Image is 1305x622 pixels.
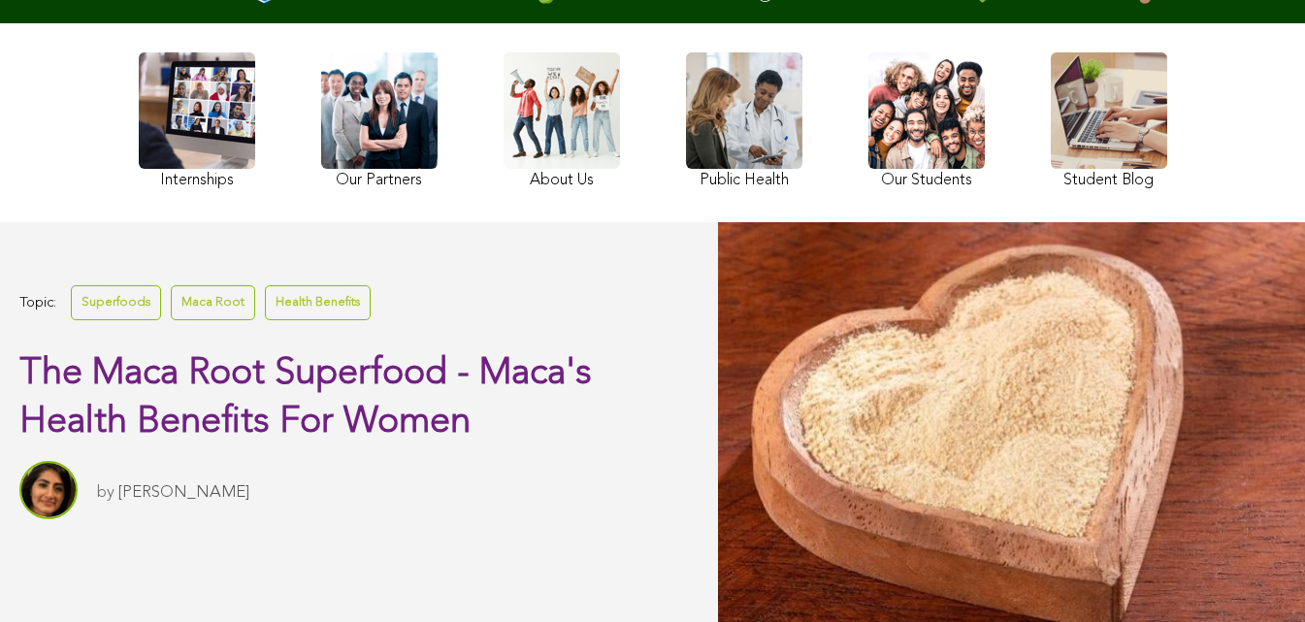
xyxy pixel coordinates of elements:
[19,461,78,519] img: Sitara Darvish
[19,355,592,441] span: The Maca Root Superfood - Maca's Health Benefits For Women
[265,285,371,319] a: Health Benefits
[97,484,114,501] span: by
[1208,529,1305,622] iframe: Chat Widget
[118,484,249,501] a: [PERSON_NAME]
[71,285,161,319] a: Superfoods
[19,290,56,316] span: Topic:
[171,285,255,319] a: Maca Root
